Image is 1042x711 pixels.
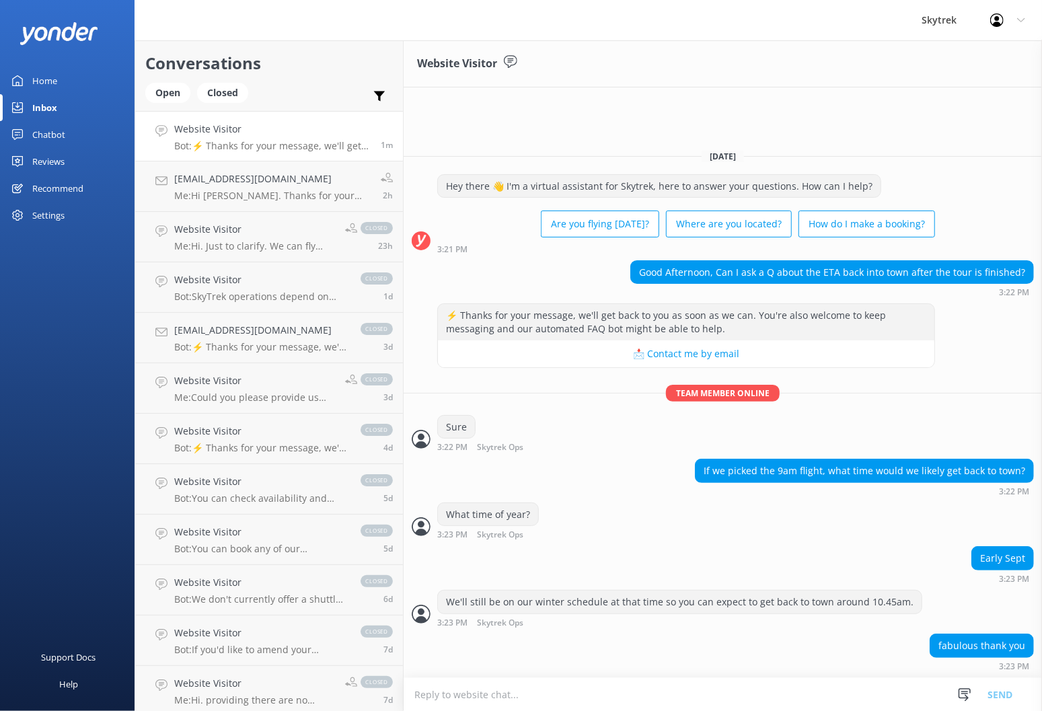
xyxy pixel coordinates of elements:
[32,67,57,94] div: Home
[437,244,935,254] div: 03:21pm 19-Aug-2025 (UTC +12:00) Pacific/Auckland
[361,373,393,385] span: closed
[999,289,1029,297] strong: 3:22 PM
[174,291,347,303] p: Bot: SkyTrek operations depend on weather conditions. If the weather is not suitable and your tri...
[197,85,255,100] a: Closed
[174,442,347,454] p: Bot: ⚡ Thanks for your message, we'll get back to you as soon as we can. You're also welcome to k...
[174,373,335,388] h4: Website Visitor
[383,543,393,554] span: 10:02am 14-Aug-2025 (UTC +12:00) Pacific/Auckland
[135,464,403,515] a: Website VisitorBot:You can check availability and book any of our activities online by clicking o...
[145,50,393,76] h2: Conversations
[174,341,347,353] p: Bot: ⚡ Thanks for your message, we'll get back to you as soon as we can. You're also welcome to k...
[383,644,393,655] span: 01:52pm 12-Aug-2025 (UTC +12:00) Pacific/Auckland
[437,531,468,539] strong: 3:23 PM
[174,424,347,439] h4: Website Visitor
[174,172,371,186] h4: [EMAIL_ADDRESS][DOMAIN_NAME]
[174,676,335,691] h4: Website Visitor
[999,663,1029,671] strong: 3:23 PM
[174,644,347,656] p: Bot: If you'd like to amend your reservation, please give us a call at [PHONE_NUMBER] or email [E...
[437,246,468,254] strong: 3:21 PM
[174,575,347,590] h4: Website Visitor
[696,459,1033,482] div: If we picked the 9am flight, what time would we likely get back to town?
[145,83,190,103] div: Open
[477,531,523,539] span: Skytrek Ops
[383,341,393,352] span: 08:50am 16-Aug-2025 (UTC +12:00) Pacific/Auckland
[695,486,1034,496] div: 03:22pm 19-Aug-2025 (UTC +12:00) Pacific/Auckland
[798,211,935,237] button: How do I make a booking?
[930,661,1034,671] div: 03:23pm 19-Aug-2025 (UTC +12:00) Pacific/Auckland
[174,626,347,640] h4: Website Visitor
[702,151,744,162] span: [DATE]
[666,211,792,237] button: Where are you located?
[197,83,248,103] div: Closed
[135,262,403,313] a: Website VisitorBot:SkyTrek operations depend on weather conditions. If the weather is not suitabl...
[666,385,780,402] span: Team member online
[174,272,347,287] h4: Website Visitor
[361,323,393,335] span: closed
[32,121,65,148] div: Chatbot
[135,363,403,414] a: Website VisitorMe:Could you please provide us your booking details, we are happy to give you a ca...
[438,591,922,613] div: We'll still be on our winter schedule at that time so you can expect to get back to town around 1...
[174,525,347,539] h4: Website Visitor
[378,240,393,252] span: 03:35pm 18-Aug-2025 (UTC +12:00) Pacific/Auckland
[174,323,347,338] h4: [EMAIL_ADDRESS][DOMAIN_NAME]
[477,619,523,628] span: Skytrek Ops
[971,574,1034,583] div: 03:23pm 19-Aug-2025 (UTC +12:00) Pacific/Auckland
[32,148,65,175] div: Reviews
[438,340,934,367] button: 📩 Contact me by email
[383,694,393,706] span: 10:06am 12-Aug-2025 (UTC +12:00) Pacific/Auckland
[383,593,393,605] span: 03:38am 13-Aug-2025 (UTC +12:00) Pacific/Auckland
[361,424,393,436] span: closed
[437,618,922,628] div: 03:23pm 19-Aug-2025 (UTC +12:00) Pacific/Auckland
[135,414,403,464] a: Website VisitorBot:⚡ Thanks for your message, we'll get back to you as soon as we can. You're als...
[383,391,393,403] span: 08:06am 16-Aug-2025 (UTC +12:00) Pacific/Auckland
[999,488,1029,496] strong: 3:22 PM
[361,525,393,537] span: closed
[477,443,523,452] span: Skytrek Ops
[361,272,393,285] span: closed
[32,175,83,202] div: Recommend
[361,222,393,234] span: closed
[174,140,371,152] p: Bot: ⚡ Thanks for your message, we'll get back to you as soon as we can. You're also welcome to k...
[135,615,403,666] a: Website VisitorBot:If you'd like to amend your reservation, please give us a call at [PHONE_NUMBE...
[361,676,393,688] span: closed
[59,671,78,698] div: Help
[438,304,934,340] div: ⚡ Thanks for your message, we'll get back to you as soon as we can. You're also welcome to keep m...
[999,575,1029,583] strong: 3:23 PM
[383,291,393,302] span: 07:56am 18-Aug-2025 (UTC +12:00) Pacific/Auckland
[383,492,393,504] span: 10:05am 14-Aug-2025 (UTC +12:00) Pacific/Auckland
[174,122,371,137] h4: Website Visitor
[174,694,335,706] p: Me: Hi. providing there are no weather delays then you should be back in town a little before 4:4...
[437,442,567,452] div: 03:22pm 19-Aug-2025 (UTC +12:00) Pacific/Auckland
[361,626,393,638] span: closed
[145,85,197,100] a: Open
[383,190,393,201] span: 01:19pm 19-Aug-2025 (UTC +12:00) Pacific/Auckland
[174,593,347,605] p: Bot: We don't currently offer a shuttle service for flights booked for [GEOGRAPHIC_DATA] - [GEOGR...
[135,565,403,615] a: Website VisitorBot:We don't currently offer a shuttle service for flights booked for [GEOGRAPHIC_...
[930,634,1033,657] div: fabulous thank you
[135,161,403,212] a: [EMAIL_ADDRESS][DOMAIN_NAME]Me:Hi [PERSON_NAME]. Thanks for your enquiry. If you were to book at ...
[541,211,659,237] button: Are you flying [DATE]?
[630,287,1034,297] div: 03:22pm 19-Aug-2025 (UTC +12:00) Pacific/Auckland
[135,313,403,363] a: [EMAIL_ADDRESS][DOMAIN_NAME]Bot:⚡ Thanks for your message, we'll get back to you as soon as we ca...
[438,416,475,439] div: Sure
[174,222,335,237] h4: Website Visitor
[174,391,335,404] p: Me: Could you please provide us your booking details, we are happy to give you a call and assist ...
[361,575,393,587] span: closed
[32,94,57,121] div: Inbox
[174,474,347,489] h4: Website Visitor
[438,175,881,198] div: Hey there 👋 I'm a virtual assistant for Skytrek, here to answer your questions. How can I help?
[135,515,403,565] a: Website VisitorBot:You can book any of our paragliding, hang gliding, shuttles, or combo deals on...
[174,190,371,202] p: Me: Hi [PERSON_NAME]. Thanks for your enquiry. If you were to book at 9am trip, check-in time is ...
[972,547,1033,570] div: Early Sept
[20,22,98,44] img: yonder-white-logo.png
[135,212,403,262] a: Website VisitorMe:Hi. Just to clarify. We can fly people of all ages. We have flown passengers fr...
[437,443,468,452] strong: 3:22 PM
[437,619,468,628] strong: 3:23 PM
[417,55,497,73] h3: Website Visitor
[437,529,567,539] div: 03:23pm 19-Aug-2025 (UTC +12:00) Pacific/Auckland
[361,474,393,486] span: closed
[438,503,538,526] div: What time of year?
[174,492,347,504] p: Bot: You can check availability and book any of our activities online by clicking on the 'Book No...
[174,240,335,252] p: Me: Hi. Just to clarify. We can fly people of all ages. We have flown passengers from as young as...
[631,261,1033,284] div: Good Afternoon, Can I ask a Q about the ETA back into town after the tour is finished?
